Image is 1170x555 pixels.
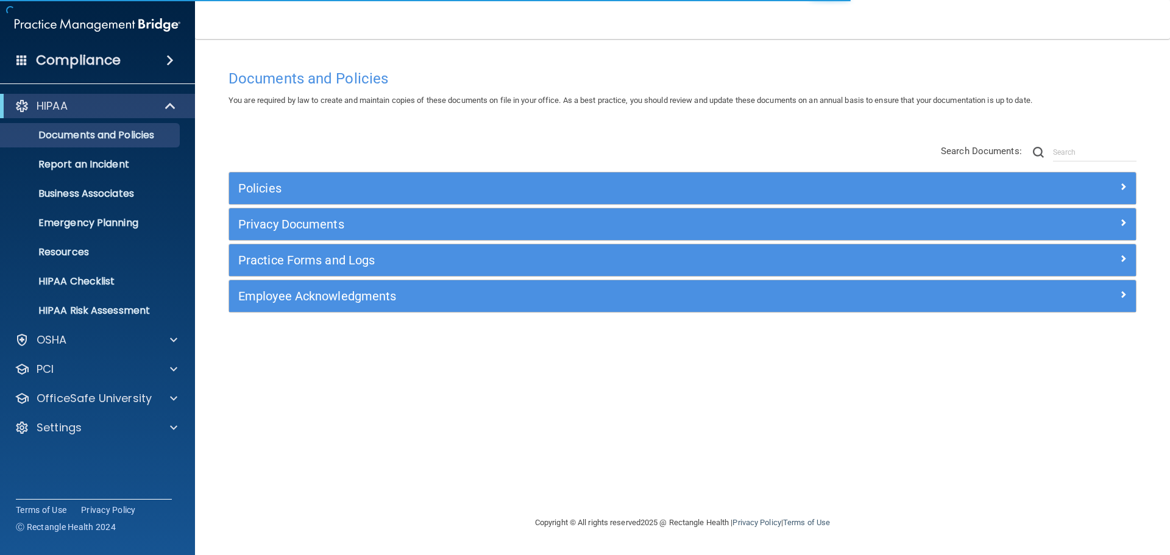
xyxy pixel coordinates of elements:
a: HIPAA [15,99,177,113]
p: PCI [37,362,54,376]
p: Documents and Policies [8,129,174,141]
p: HIPAA [37,99,68,113]
p: HIPAA Checklist [8,275,174,288]
p: Business Associates [8,188,174,200]
a: Settings [15,420,177,435]
h5: Practice Forms and Logs [238,253,900,267]
a: OfficeSafe University [15,391,177,406]
a: PCI [15,362,177,376]
a: Terms of Use [16,504,66,516]
p: Report an Incident [8,158,174,171]
a: Practice Forms and Logs [238,250,1127,270]
a: Privacy Policy [81,504,136,516]
h5: Privacy Documents [238,217,900,231]
img: PMB logo [15,13,180,37]
input: Search [1053,143,1136,161]
a: Employee Acknowledgments [238,286,1127,306]
div: Copyright © All rights reserved 2025 @ Rectangle Health | | [460,503,905,542]
h4: Documents and Policies [229,71,1136,87]
a: Privacy Documents [238,214,1127,234]
span: Ⓒ Rectangle Health 2024 [16,521,116,533]
span: You are required by law to create and maintain copies of these documents on file in your office. ... [229,96,1032,105]
a: Terms of Use [783,518,830,527]
a: Policies [238,179,1127,198]
span: Search Documents: [941,146,1022,157]
p: HIPAA Risk Assessment [8,305,174,317]
img: ic-search.3b580494.png [1033,147,1044,158]
a: OSHA [15,333,177,347]
p: Emergency Planning [8,217,174,229]
h4: Compliance [36,52,121,69]
p: Resources [8,246,174,258]
a: Privacy Policy [732,518,781,527]
h5: Policies [238,182,900,195]
p: OSHA [37,333,67,347]
p: Settings [37,420,82,435]
p: OfficeSafe University [37,391,152,406]
h5: Employee Acknowledgments [238,289,900,303]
